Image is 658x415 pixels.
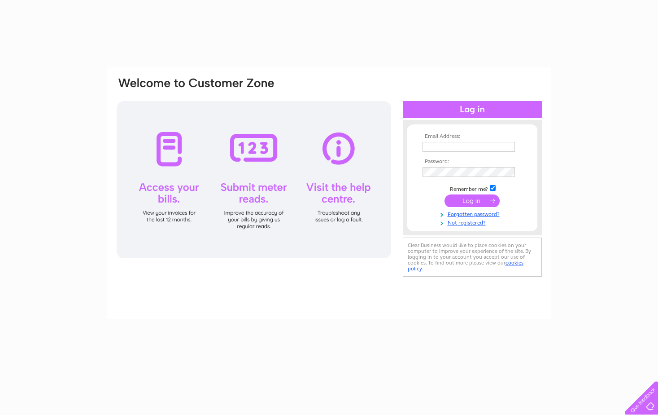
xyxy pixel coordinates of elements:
a: Forgotten password? [423,209,524,218]
div: Clear Business would like to place cookies on your computer to improve your experience of the sit... [403,238,542,277]
input: Submit [444,194,500,207]
a: cookies policy [408,260,523,272]
th: Password: [420,159,524,165]
td: Remember me? [420,184,524,193]
th: Email Address: [420,133,524,140]
a: Not registered? [423,218,524,226]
